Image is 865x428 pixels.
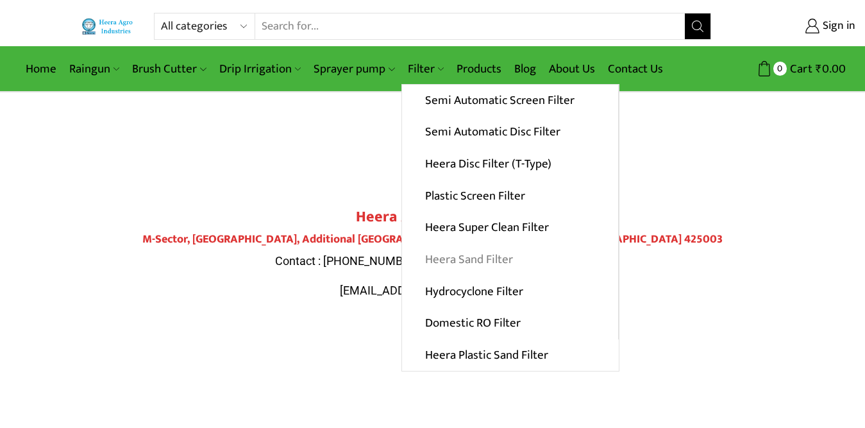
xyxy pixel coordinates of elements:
a: Domestic RO Filter [402,307,618,339]
strong: Heera Agro Industries [356,204,509,230]
bdi: 0.00 [816,59,846,79]
a: Heera Disc Filter (T-Type) [402,148,618,180]
a: Semi Automatic Screen Filter [402,85,618,117]
a: 0 Cart ₹0.00 [724,57,846,81]
a: Brush Cutter [126,54,212,84]
h4: M-Sector, [GEOGRAPHIC_DATA], Additional [GEOGRAPHIC_DATA], [GEOGRAPHIC_DATA], [GEOGRAPHIC_DATA] 4... [74,233,792,247]
a: Raingun [63,54,126,84]
a: Blog [508,54,542,84]
span: Contact : [PHONE_NUMBER], [PHONE_NUMBER], 9307300144 [275,254,590,268]
a: Heera Super Clean Filter [402,212,618,244]
a: Contact Us [601,54,669,84]
span: ₹ [816,59,822,79]
a: Filter [401,54,450,84]
span: [EMAIL_ADDRESS][DOMAIN_NAME] [340,284,525,297]
a: Semi Automatic Disc Filter [402,116,618,148]
a: Sprayer pump [307,54,401,84]
span: Sign in [819,18,855,35]
a: Heera Plastic Sand Filter [402,339,619,372]
input: Search for... [255,13,685,39]
a: About Us [542,54,601,84]
a: Plastic Screen Filter [402,180,618,212]
a: Sign in [730,15,855,38]
a: Heera Sand Filter [402,244,618,276]
a: Products [450,54,508,84]
img: heera-logo-1000 [385,99,481,195]
span: 0 [773,62,787,75]
span: Cart [787,60,812,78]
a: Hydrocyclone Filter [402,275,618,307]
a: Home [19,54,63,84]
button: Search button [685,13,710,39]
a: Drip Irrigation [213,54,307,84]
